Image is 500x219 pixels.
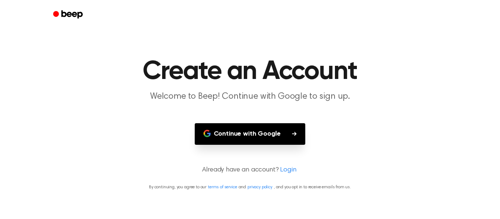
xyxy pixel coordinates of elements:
[247,185,272,189] a: privacy policy
[48,8,89,22] a: Beep
[9,165,491,175] p: Already have an account?
[63,58,437,85] h1: Create an Account
[109,91,391,103] p: Welcome to Beep! Continue with Google to sign up.
[195,123,306,145] button: Continue with Google
[9,184,491,190] p: By continuing, you agree to our and , and you opt in to receive emails from us.
[280,165,296,175] a: Login
[208,185,237,189] a: terms of service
